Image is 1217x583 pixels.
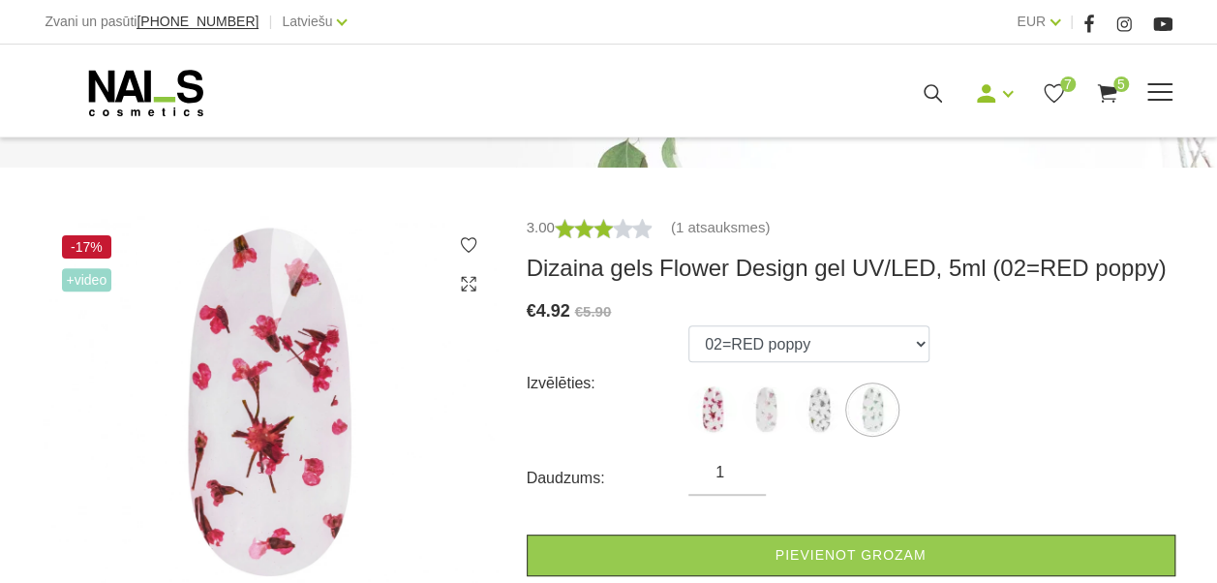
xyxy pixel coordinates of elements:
[1042,81,1066,106] a: 7
[536,301,570,321] span: 4.92
[137,15,259,29] a: [PHONE_NUMBER]
[742,385,790,434] img: ...
[62,268,112,291] span: +Video
[527,219,555,235] span: 3.00
[282,10,332,33] a: Latviešu
[527,463,689,494] div: Daudzums:
[1113,77,1129,92] span: 5
[527,368,689,399] div: Izvēlēties:
[575,303,612,320] s: €5.90
[45,10,259,34] div: Zvani un pasūti
[527,535,1175,576] a: Pievienot grozam
[795,385,843,434] img: ...
[137,14,259,29] span: [PHONE_NUMBER]
[268,10,272,34] span: |
[688,385,737,434] img: ...
[1095,81,1119,106] a: 5
[1070,10,1074,34] span: |
[527,301,536,321] span: €
[527,254,1175,283] h3: Dizaina gels Flower Design gel UV/LED, 5ml (02=RED poppy)
[62,235,112,259] span: -17%
[671,216,771,239] a: (1 atsauksmes)
[1060,77,1076,92] span: 7
[848,385,897,434] img: ...
[1017,10,1046,33] a: EUR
